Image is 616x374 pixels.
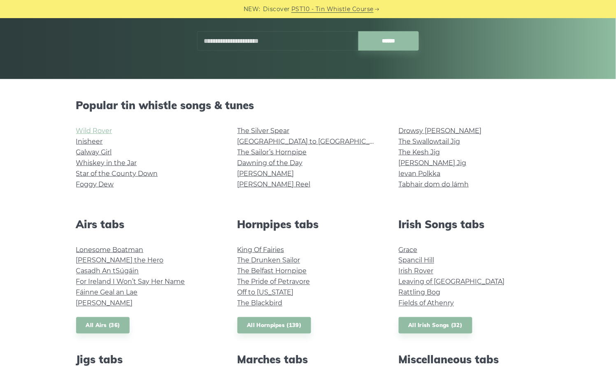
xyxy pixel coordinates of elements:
a: Fields of Athenry [399,299,454,307]
a: Star of the County Down [76,170,158,178]
a: The Kesh Jig [399,148,440,156]
a: Inisheer [76,138,103,145]
h2: Hornpipes tabs [237,218,379,231]
a: Spancil Hill [399,257,435,264]
a: All Airs (36) [76,317,130,334]
a: Irish Rover [399,267,434,275]
h2: Miscellaneous tabs [399,353,540,366]
a: [PERSON_NAME] Jig [399,159,467,167]
a: The Pride of Petravore [237,278,310,286]
a: Drowsy [PERSON_NAME] [399,127,482,135]
a: [PERSON_NAME] Reel [237,180,311,188]
a: PST10 - Tin Whistle Course [291,5,374,14]
a: [PERSON_NAME] [76,299,133,307]
h2: Jigs tabs [76,353,218,366]
span: NEW: [244,5,260,14]
a: The Blackbird [237,299,283,307]
a: The Swallowtail Jig [399,138,460,145]
a: Leaving of [GEOGRAPHIC_DATA] [399,278,505,286]
a: Lonesome Boatman [76,246,144,254]
a: Dawning of the Day [237,159,303,167]
h2: Irish Songs tabs [399,218,540,231]
a: Grace [399,246,418,254]
a: Fáinne Geal an Lae [76,289,138,297]
a: Ievan Polkka [399,170,441,178]
a: The Belfast Hornpipe [237,267,307,275]
h2: Popular tin whistle songs & tunes [76,99,540,112]
a: For Ireland I Won’t Say Her Name [76,278,185,286]
a: Whiskey in the Jar [76,159,137,167]
a: [PERSON_NAME] [237,170,294,178]
a: The Sailor’s Hornpipe [237,148,307,156]
a: All Irish Songs (32) [399,317,472,334]
a: Casadh An tSúgáin [76,267,139,275]
a: Foggy Dew [76,180,114,188]
a: Off to [US_STATE] [237,289,294,297]
span: Discover [263,5,290,14]
a: Rattling Bog [399,289,441,297]
a: Tabhair dom do lámh [399,180,469,188]
a: The Silver Spear [237,127,290,135]
h2: Marches tabs [237,353,379,366]
a: [GEOGRAPHIC_DATA] to [GEOGRAPHIC_DATA] [237,138,389,145]
a: Wild Rover [76,127,112,135]
a: Galway Girl [76,148,112,156]
h2: Airs tabs [76,218,218,231]
a: King Of Fairies [237,246,284,254]
a: [PERSON_NAME] the Hero [76,257,164,264]
a: All Hornpipes (139) [237,317,311,334]
a: The Drunken Sailor [237,257,300,264]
